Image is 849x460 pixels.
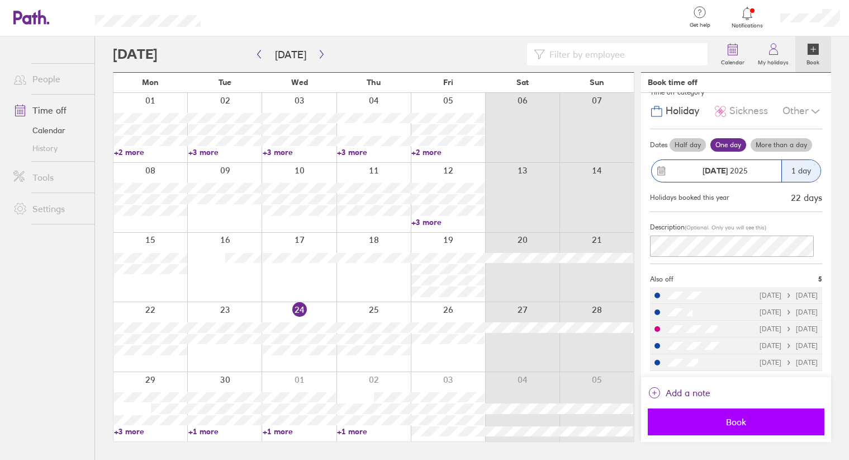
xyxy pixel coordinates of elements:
a: Settings [4,198,94,220]
div: Other [782,101,822,122]
span: Fri [443,78,453,87]
a: Tools [4,166,94,189]
span: Dates [650,141,667,149]
div: 1 day [781,160,820,182]
span: Thu [367,78,381,87]
label: More than a day [751,138,812,152]
a: +1 more [188,426,262,436]
a: Calendar [714,36,751,72]
div: [DATE] [DATE] [760,359,818,367]
div: [DATE] [DATE] [760,292,818,299]
span: Book [656,417,817,427]
span: Add a note [666,384,710,402]
span: 5 [818,275,822,283]
span: Get help [682,22,718,29]
a: +2 more [114,147,187,157]
span: (Optional. Only you will see this) [685,224,766,231]
label: My holidays [751,56,795,66]
button: [DATE] [266,45,315,64]
button: [DATE] 20251 day [650,154,822,188]
a: Book [795,36,831,72]
a: +1 more [263,426,336,436]
a: Time off [4,99,94,121]
a: My holidays [751,36,795,72]
a: +1 more [337,426,410,436]
a: +3 more [114,426,187,436]
a: Calendar [4,121,94,139]
a: +3 more [263,147,336,157]
a: +3 more [188,147,262,157]
input: Filter by employee [545,44,701,65]
label: One day [710,138,746,152]
button: Add a note [648,384,710,402]
span: Notifications [729,22,766,29]
span: Holiday [666,105,699,117]
span: Mon [142,78,159,87]
span: 2025 [703,166,748,175]
div: Holidays booked this year [650,194,729,201]
div: Book time off [648,78,698,87]
span: Tue [219,78,231,87]
a: People [4,68,94,90]
div: [DATE] [DATE] [760,325,818,333]
label: Book [800,56,827,66]
a: +2 more [411,147,485,157]
a: +3 more [411,217,485,227]
span: Wed [291,78,308,87]
span: Also off [650,275,673,283]
a: History [4,139,94,157]
strong: [DATE] [703,166,728,176]
button: Book [648,409,824,435]
a: Notifications [729,6,766,29]
label: Half day [670,138,706,152]
div: [DATE] [DATE] [760,308,818,316]
div: 22 days [791,193,822,203]
a: +3 more [337,147,410,157]
span: Sat [516,78,529,87]
div: [DATE] [DATE] [760,342,818,350]
label: Calendar [714,56,751,66]
span: Description [650,223,685,231]
span: Sickness [729,105,768,117]
span: Sun [590,78,604,87]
